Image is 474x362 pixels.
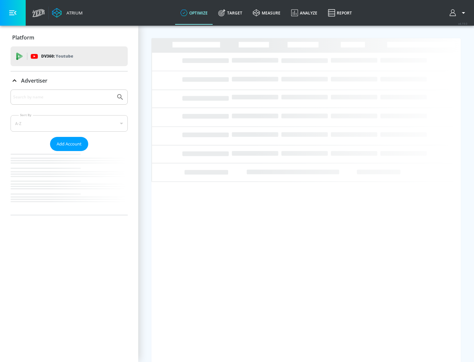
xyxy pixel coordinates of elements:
[248,1,286,25] a: measure
[56,53,73,60] p: Youtube
[50,137,88,151] button: Add Account
[57,140,82,148] span: Add Account
[11,90,128,215] div: Advertiser
[175,1,213,25] a: optimize
[13,93,113,101] input: Search by name
[41,53,73,60] p: DV360:
[64,10,83,16] div: Atrium
[11,46,128,66] div: DV360: Youtube
[286,1,323,25] a: Analyze
[21,77,47,84] p: Advertiser
[11,28,128,47] div: Platform
[12,34,34,41] p: Platform
[11,71,128,90] div: Advertiser
[458,22,467,25] span: v 4.19.0
[19,113,33,117] label: Sort By
[52,8,83,18] a: Atrium
[213,1,248,25] a: Target
[323,1,357,25] a: Report
[11,151,128,215] nav: list of Advertiser
[11,115,128,132] div: A-Z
